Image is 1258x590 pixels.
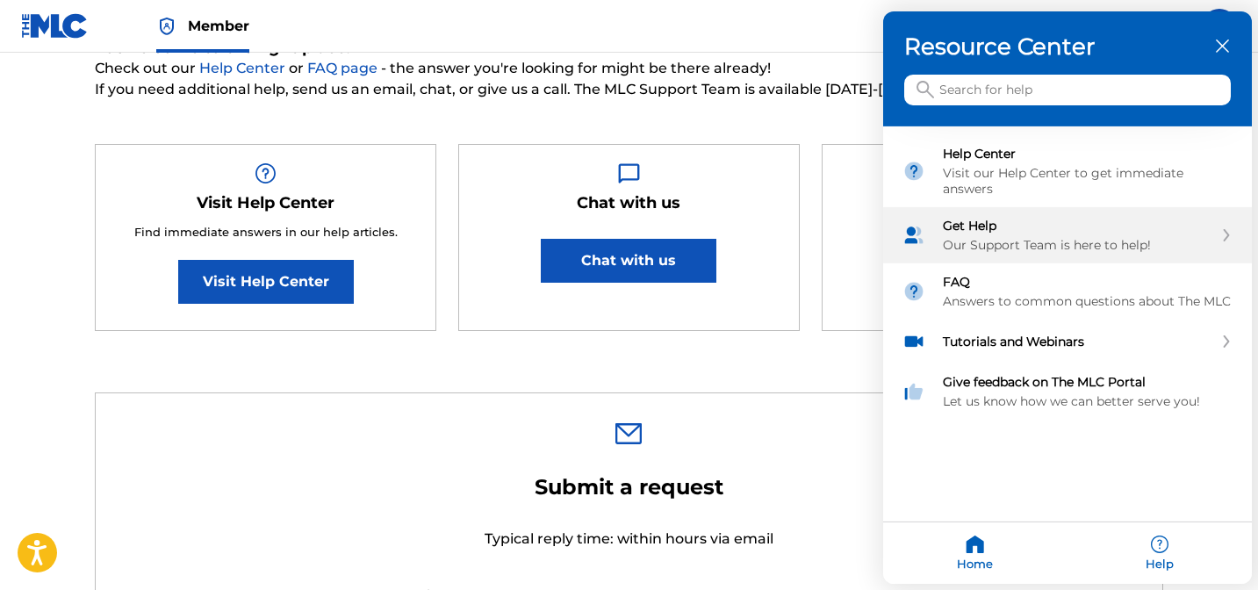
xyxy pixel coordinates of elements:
img: module icon [902,160,925,183]
div: Tutorials and Webinars [943,334,1213,349]
img: module icon [902,330,925,353]
div: Home [883,522,1068,584]
img: module icon [902,224,925,247]
div: Visit our Help Center to get immediate answers [943,165,1233,197]
img: module icon [902,380,925,403]
div: Tutorials and Webinars [883,320,1252,363]
svg: expand [1221,229,1232,241]
svg: icon [917,81,934,98]
div: Help Center [943,146,1233,162]
h3: Resource Center [904,32,1231,61]
input: Search for help [904,75,1231,105]
div: FAQ [943,274,1233,290]
div: Get Help [943,218,1213,234]
div: close resource center [1214,38,1231,54]
div: FAQ [883,263,1252,320]
div: Answers to common questions about The MLC [943,293,1233,309]
div: Get Help [883,207,1252,263]
div: Let us know how we can better serve you! [943,393,1233,409]
svg: expand [1221,335,1232,348]
div: Resource center home modules [883,126,1252,420]
div: Our Support Team is here to help! [943,237,1213,253]
div: Help [1068,522,1252,584]
div: Give feedback on The MLC Portal [943,374,1233,390]
div: Give feedback on The MLC Portal [883,363,1252,420]
img: module icon [902,280,925,303]
div: Help Center [883,135,1252,207]
div: entering resource center home [883,126,1252,420]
